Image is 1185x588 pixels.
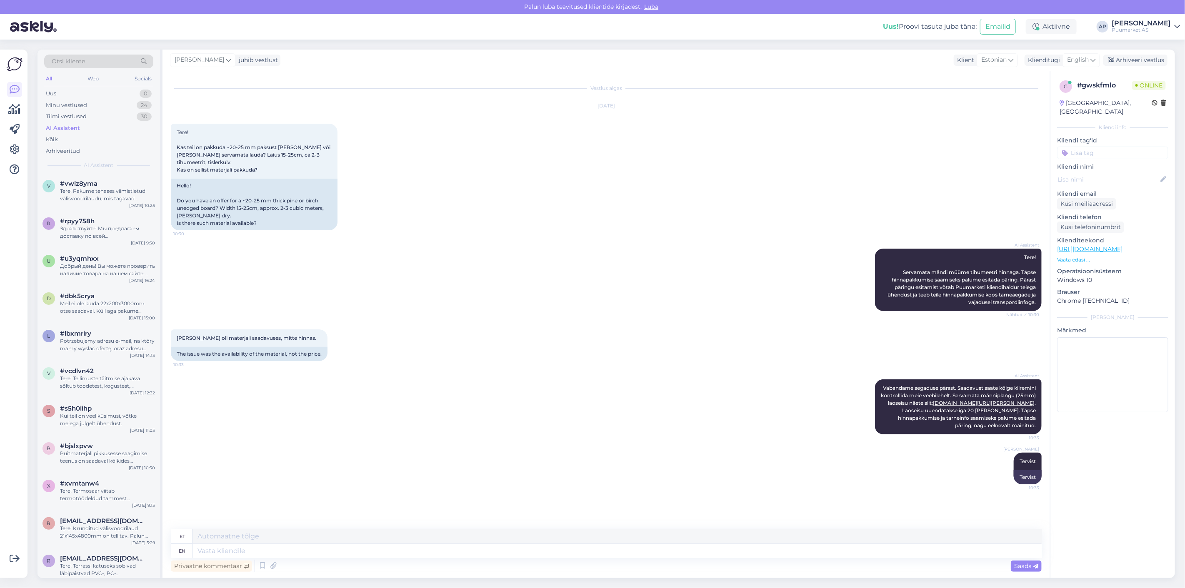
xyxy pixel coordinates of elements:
[47,445,51,451] span: b
[60,337,155,352] div: Potrzebujemy adresu e-mail, na który mamy wysłać ofertę, oraz adresu dostawy, jeśli potrzebujesz ...
[177,335,316,341] span: [PERSON_NAME] oli materjali saadavuses, mitte hinnas.
[1014,470,1042,484] div: Tervist
[46,112,87,121] div: Tiimi vestlused
[883,22,899,30] b: Uus!
[180,529,185,543] div: et
[129,202,155,209] div: [DATE] 10:25
[1064,83,1068,90] span: g
[47,408,50,414] span: s
[1057,222,1124,233] div: Küsi telefoninumbrit
[1008,242,1039,248] span: AI Assistent
[1057,213,1168,222] p: Kliendi telefon
[1132,81,1166,90] span: Online
[1060,99,1152,116] div: [GEOGRAPHIC_DATA], [GEOGRAPHIC_DATA]
[7,56,22,72] img: Askly Logo
[1008,373,1039,379] span: AI Assistent
[130,577,155,583] div: [DATE] 12:15
[47,220,51,227] span: r
[47,483,50,489] span: x
[1008,485,1039,491] span: 10:33
[1057,276,1168,284] p: Windows 10
[52,57,85,66] span: Otsi kliente
[46,147,80,155] div: Arhiveeritud
[60,330,91,337] span: #lbxmriry
[1097,21,1108,32] div: AP
[47,558,51,564] span: r
[1057,136,1168,145] p: Kliendi tag'id
[980,19,1016,35] button: Emailid
[235,56,278,65] div: juhib vestlust
[60,217,95,225] span: #rpyy758h
[1057,175,1159,184] input: Lisa nimi
[60,555,147,562] span: rauno87@gmail.com
[1057,288,1168,296] p: Brauser
[46,124,80,132] div: AI Assistent
[642,3,661,10] span: Luba
[47,333,50,339] span: l
[60,375,155,390] div: Tere! Tellimuste täitmise ajakava sõltub toodetest, kogustest, töökoormusest ja transpordi saadav...
[1057,189,1168,198] p: Kliendi email
[171,102,1042,110] div: [DATE]
[130,390,155,396] div: [DATE] 12:32
[1057,326,1168,335] p: Märkmed
[1057,147,1168,159] input: Lisa tag
[131,540,155,546] div: [DATE] 5:29
[1057,198,1116,209] div: Küsi meiliaadressi
[954,56,974,65] div: Klient
[1003,446,1039,452] span: [PERSON_NAME]
[1014,562,1038,570] span: Saada
[60,525,155,540] div: Tere! Krunditud välisvoodrilaud 21x145x4800mm on tellitav. Palun esitage päring ja meie kliendiha...
[140,90,152,98] div: 0
[1025,56,1060,65] div: Klienditugi
[179,544,186,558] div: en
[47,295,51,301] span: d
[133,73,153,84] div: Socials
[1112,20,1180,33] a: [PERSON_NAME]Puumarket AS
[1006,311,1039,318] span: Nähtud ✓ 10:30
[883,22,977,32] div: Proovi tasuta juba täna:
[137,101,152,110] div: 24
[1112,20,1171,27] div: [PERSON_NAME]
[1020,458,1036,464] span: Tervist
[177,129,332,173] span: Tere! Kas teil on pakkuda ~20-25 mm paksust [PERSON_NAME] või [PERSON_NAME] servamata lauda? Laiu...
[171,561,252,572] div: Privaatne kommentaar
[130,352,155,359] div: [DATE] 14:13
[1057,267,1168,276] p: Operatsioonisüsteem
[1057,124,1168,131] div: Kliendi info
[60,187,155,202] div: Tere! Pakume tehases viimistletud välisvoodrilaudu, mis tagavad parema vastupidavuse, värvistabii...
[1103,55,1167,66] div: Arhiveeri vestlus
[1008,435,1039,441] span: 10:33
[1057,314,1168,321] div: [PERSON_NAME]
[1057,245,1122,253] a: [URL][DOMAIN_NAME]
[60,480,99,487] span: #xvmtanw4
[173,361,205,368] span: 10:33
[1057,162,1168,171] p: Kliendi nimi
[60,487,155,502] div: Tere! Termosaar viitab termotöödeldud tammest terrassilaudadele. Meil on valikus erinevate mõõtme...
[60,450,155,465] div: Puitmaterjali pikkusesse saagimise teenus on saadaval kõikides osakondades Puumarketist ostetud p...
[1077,80,1132,90] div: # gwskfmlo
[46,90,56,98] div: Uus
[60,225,155,240] div: Здравствуйте! Мы предлагаем доставку по всей [GEOGRAPHIC_DATA], включая [GEOGRAPHIC_DATA]. Стоимо...
[175,55,224,65] span: [PERSON_NAME]
[881,385,1037,429] span: Vabandame segaduse pärast. Saadavust saate kõige kiiremini kontrollida meie veebilehelt. Servamat...
[1057,296,1168,305] p: Chrome [TECHNICAL_ID]
[84,162,114,169] span: AI Assistent
[60,412,155,427] div: Kui teil on veel küsimusi, võtke meiega julgelt ühendust.
[171,347,327,361] div: The issue was the availability of the material, not the price.
[46,135,58,144] div: Kõik
[60,262,155,277] div: Добрый день! Вы можете проверить наличие товара на нашем сайте. Для расчета стоимости доставки в ...
[129,315,155,321] div: [DATE] 15:00
[47,520,51,526] span: r
[1026,19,1077,34] div: Aktiivne
[47,183,50,189] span: v
[60,562,155,577] div: Tere! Terrassi katuseks sobivad läbipaistvad PVC-, PC- (polükarbonaat) ja akrüülplaadid. Polükarb...
[60,255,99,262] span: #u3yqmhxx
[173,231,205,237] span: 10:30
[86,73,101,84] div: Web
[171,85,1042,92] div: Vestlus algas
[887,254,1037,305] span: Tere! Servamata mändi müüme tihumeetri hinnaga. Täpse hinnapakkumise saamiseks palume esitada pär...
[171,179,337,230] div: Hello! Do you have an offer for a ~20-25 mm thick pine or birch unedged board? Width 15-25cm, app...
[47,258,51,264] span: u
[137,112,152,121] div: 30
[60,300,155,315] div: Meil ei ole lauda 22x200x3000mm otse saadaval. Küll aga pakume puitmaterjali pikkusesse saagimise...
